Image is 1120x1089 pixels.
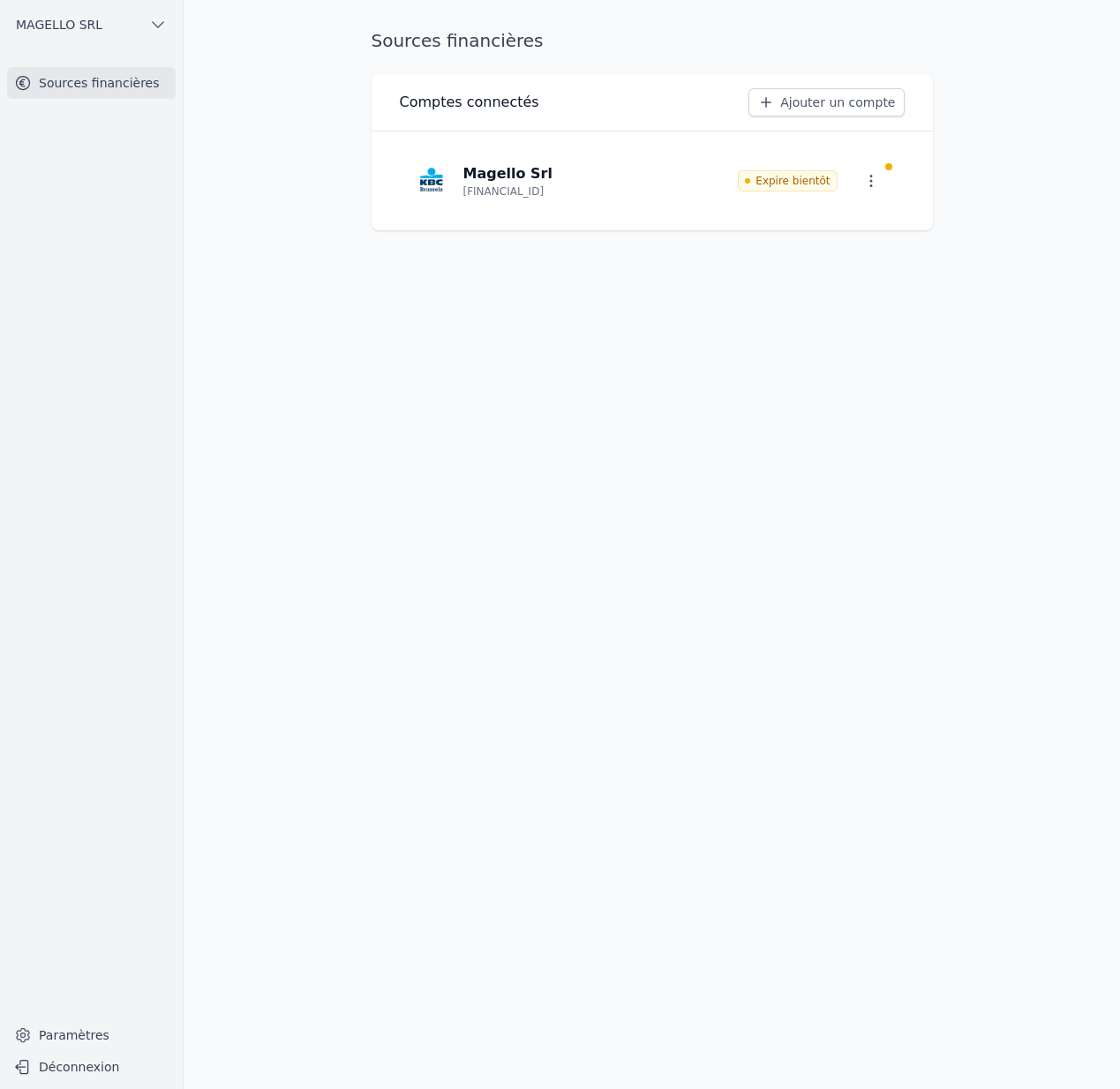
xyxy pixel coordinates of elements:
[7,1053,176,1081] button: Déconnexion
[738,170,837,192] span: Expire bientôt
[372,28,544,53] h1: Sources financières
[16,16,102,34] span: MAGELLO SRL
[7,1021,176,1049] a: Paramètres
[748,88,904,116] a: Ajouter un compte
[7,11,176,39] button: MAGELLO SRL
[463,184,545,199] p: [FINANCIAL_ID]
[400,146,905,216] a: Magello Srl [FINANCIAL_ID] Expire bientôt
[463,163,552,184] p: Magello Srl
[7,67,176,99] a: Sources financières
[400,92,539,113] h3: Comptes connectés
